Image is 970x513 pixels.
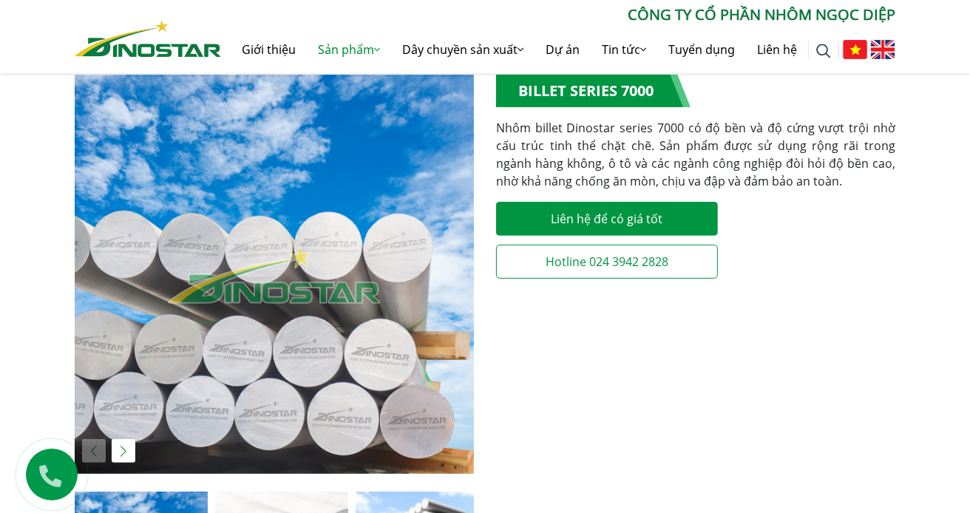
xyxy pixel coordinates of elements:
[496,119,895,190] p: Nhôm billet Dinostar series 7000 có độ bền và độ cứng vượt trội nhờ cấu trúc tinh thể chặt chẽ. S...
[496,245,718,279] a: Hotline 024 3942 2828
[496,75,691,107] h1: Billet Series 7000
[591,26,657,73] a: Tin tức
[657,26,746,73] a: Tuyển dụng
[496,202,718,236] a: Liên hệ để có giá tốt
[75,75,474,474] div: 1 / 4
[391,26,535,73] a: Dây chuyền sản xuất
[535,26,591,73] a: Dự án
[816,44,831,58] img: search
[75,75,474,474] img: xoa-vet-ban-1.jpg
[231,26,307,73] a: Giới thiệu
[843,40,867,59] img: Tiếng Việt
[75,20,221,57] img: Nhôm Dinostar
[307,26,391,73] a: Sản phẩm
[871,40,895,59] img: English
[746,26,808,73] a: Liên hệ
[112,439,135,463] div: Next slide
[221,4,895,26] p: CÔNG TY CỔ PHẦN NHÔM NGỌC DIỆP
